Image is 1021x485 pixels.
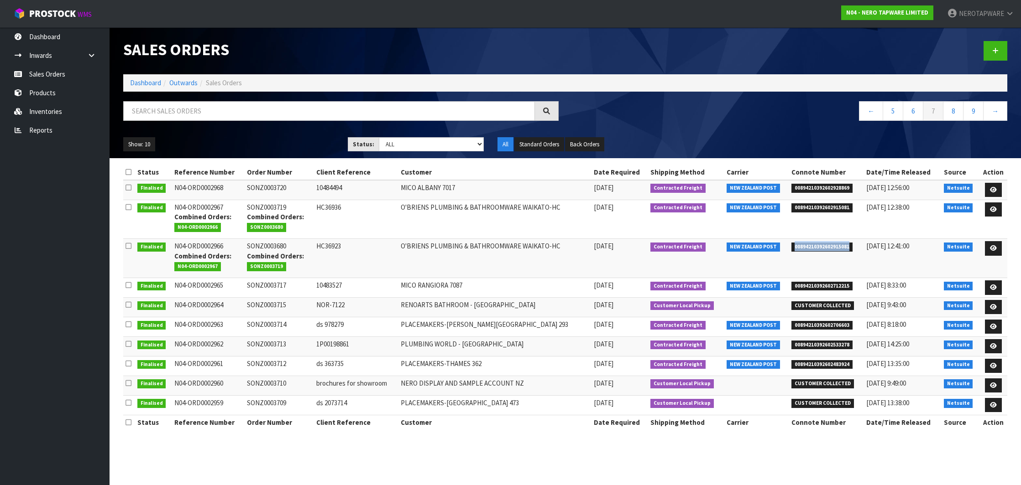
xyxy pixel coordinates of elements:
[172,356,245,376] td: N04-ORD0002961
[398,200,592,239] td: O'BRIENS PLUMBING & BATHROOMWARE WAIKATO-HC
[172,200,245,239] td: N04-ORD0002967
[791,242,853,252] span: 00894210392602915081
[398,278,592,298] td: MICO RANGIORA 7087
[123,137,155,152] button: Show: 10
[398,239,592,278] td: O'BRIENS PLUMBING & BATHROOMWARE WAIKATO-HC
[594,379,613,387] span: [DATE]
[650,321,706,330] span: Contracted Freight
[572,101,1008,124] nav: Page navigation
[943,101,963,121] a: 8
[314,376,398,395] td: brochures for showroom
[398,336,592,356] td: PLUMBING WORLD - [GEOGRAPHIC_DATA]
[866,379,906,387] span: [DATE] 9:49:00
[650,282,706,291] span: Contracted Freight
[727,184,780,193] span: NEW ZEALAND POST
[944,341,973,350] span: Netsuite
[245,356,314,376] td: SONZ0003712
[565,137,604,152] button: Back Orders
[846,9,928,16] strong: N04 - NERO TAPWARE LIMITED
[137,360,166,369] span: Finalised
[137,203,166,212] span: Finalised
[398,376,592,395] td: NERO DISPLAY AND SAMPLE ACCOUNT NZ
[172,317,245,336] td: N04-ORD0002963
[398,356,592,376] td: PLACEMAKERS-THAMES 362
[172,239,245,278] td: N04-ORD0002966
[959,9,1004,18] span: NEROTAPWARE
[727,203,780,212] span: NEW ZEALAND POST
[398,415,592,429] th: Customer
[314,278,398,298] td: 10483527
[245,278,314,298] td: SONZ0003717
[172,165,245,180] th: Reference Number
[903,101,923,121] a: 6
[942,415,979,429] th: Source
[866,340,909,348] span: [DATE] 14:25:00
[864,165,941,180] th: Date/Time Released
[594,359,613,368] span: [DATE]
[137,321,166,330] span: Finalised
[944,184,973,193] span: Netsuite
[137,341,166,350] span: Finalised
[137,282,166,291] span: Finalised
[944,203,973,212] span: Netsuite
[314,317,398,336] td: ds 978279
[650,242,706,252] span: Contracted Freight
[594,398,613,407] span: [DATE]
[247,223,286,232] span: SONZ0003680
[866,398,909,407] span: [DATE] 13:38:00
[864,415,941,429] th: Date/Time Released
[944,360,973,369] span: Netsuite
[137,184,166,193] span: Finalised
[130,78,161,87] a: Dashboard
[174,262,221,271] span: N04-ORD0002967
[944,242,973,252] span: Netsuite
[648,165,724,180] th: Shipping Method
[727,341,780,350] span: NEW ZEALAND POST
[247,212,304,221] strong: Combined Orders:
[353,140,374,148] strong: Status:
[791,282,853,291] span: 00894210392602712215
[594,281,613,289] span: [DATE]
[866,359,909,368] span: [DATE] 13:35:00
[398,395,592,415] td: PLACEMAKERS-[GEOGRAPHIC_DATA] 473
[650,301,714,310] span: Customer Local Pickup
[245,317,314,336] td: SONZ0003714
[314,239,398,278] td: HC36923
[172,336,245,356] td: N04-ORD0002962
[314,356,398,376] td: ds 363735
[944,379,973,388] span: Netsuite
[514,137,564,152] button: Standard Orders
[727,360,780,369] span: NEW ZEALAND POST
[883,101,903,121] a: 5
[789,165,864,180] th: Connote Number
[172,395,245,415] td: N04-ORD0002959
[789,415,864,429] th: Connote Number
[791,203,853,212] span: 00894210392602915081
[727,242,780,252] span: NEW ZEALAND POST
[14,8,25,19] img: cube-alt.png
[245,395,314,415] td: SONZ0003709
[247,252,304,260] strong: Combined Orders:
[859,101,883,121] a: ←
[983,101,1007,121] a: →
[398,317,592,336] td: PLACEMAKERS-[PERSON_NAME][GEOGRAPHIC_DATA] 293
[314,180,398,200] td: 10484494
[791,360,853,369] span: 00894210392602483924
[314,395,398,415] td: ds 2073714
[866,183,909,192] span: [DATE] 12:56:00
[791,301,854,310] span: CUSTOMER COLLECTED
[727,321,780,330] span: NEW ZEALAND POST
[944,301,973,310] span: Netsuite
[594,320,613,329] span: [DATE]
[137,399,166,408] span: Finalised
[245,415,314,429] th: Order Number
[497,137,513,152] button: All
[594,242,613,250] span: [DATE]
[650,360,706,369] span: Contracted Freight
[245,165,314,180] th: Order Number
[398,180,592,200] td: MICO ALBANY 7017
[174,223,221,232] span: N04-ORD0002966
[594,300,613,309] span: [DATE]
[314,297,398,317] td: NOR-7122
[592,165,649,180] th: Date Required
